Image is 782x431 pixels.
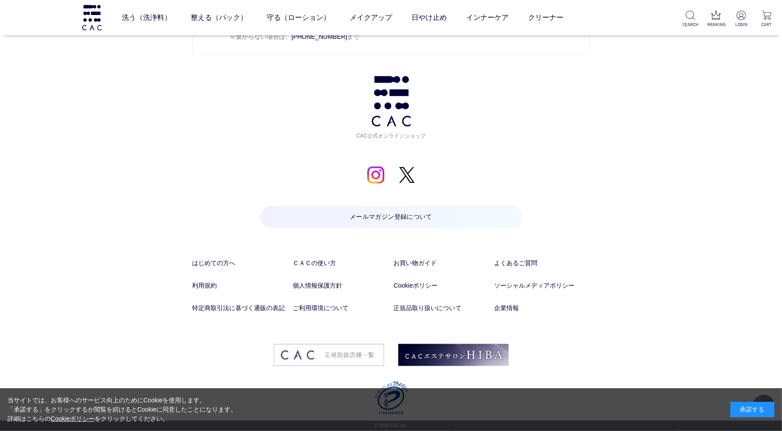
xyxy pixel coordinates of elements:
a: 特定商取引法に基づく通販の表記 [193,304,288,313]
img: footer_image02.png [398,344,509,366]
div: 当サイトでは、お客様へのサービス向上のためにCookieを使用します。 「承諾する」をクリックするか閲覧を続けるとCookieに同意したことになります。 詳細はこちらの をクリックしてください。 [8,396,237,424]
a: はじめての方へ [193,259,288,268]
a: LOGIN [733,11,749,28]
img: logo [81,5,103,30]
a: メールマガジン登録について [260,206,522,228]
p: RANKING [708,21,724,28]
a: お買い物ガイド [394,259,489,268]
a: ご利用環境について [293,304,389,313]
a: Cookieポリシー [394,281,489,291]
a: CAC公式オンラインショップ [354,76,429,140]
a: よくあるご質問 [495,259,590,268]
a: 整える（パック） [191,5,247,30]
a: メイクアップ [350,5,392,30]
a: ＣＡＣの使い方 [293,259,389,268]
span: CAC公式オンラインショップ [354,127,429,140]
p: LOGIN [733,21,749,28]
a: 企業情報 [495,304,590,313]
p: CART [759,21,775,28]
a: SEARCH [682,11,699,28]
a: CART [759,11,775,28]
a: RANKING [708,11,724,28]
div: 承諾する [730,402,774,417]
a: クリーナー [528,5,563,30]
a: 利用規約 [193,281,288,291]
a: インナーケア [466,5,509,30]
a: 個人情報保護方針 [293,281,389,291]
a: Cookieポリシー [51,415,95,422]
a: 洗う（洗浄料） [122,5,171,30]
a: 日やけ止め [412,5,447,30]
p: SEARCH [682,21,699,28]
a: 守る（ローション） [267,5,330,30]
a: 正規品取り扱いについて [394,304,489,313]
a: ソーシャルメディアポリシー [495,281,590,291]
img: footer_image03.png [274,344,384,366]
